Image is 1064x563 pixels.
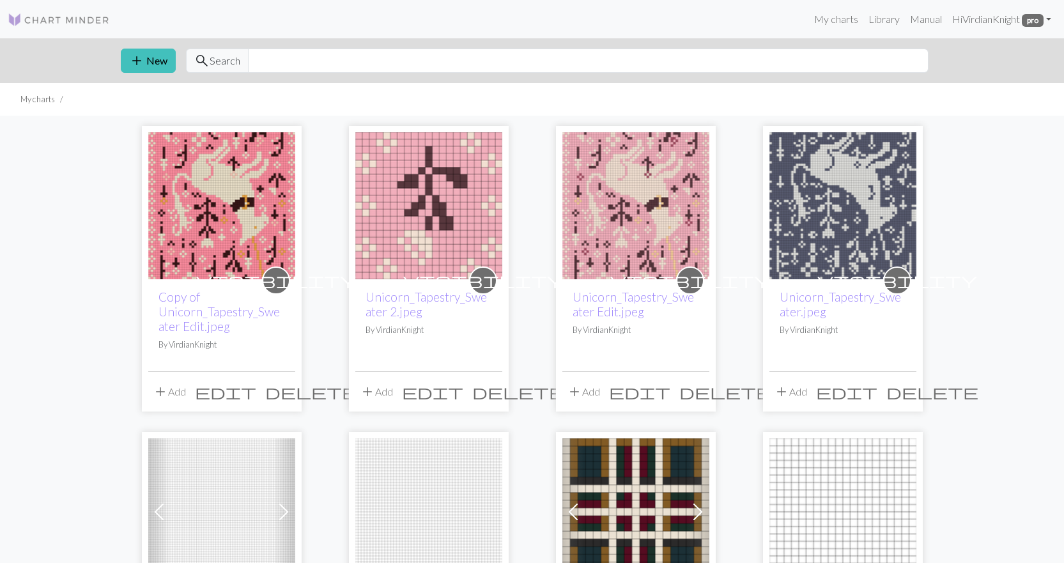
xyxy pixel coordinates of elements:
span: visibility [610,270,770,290]
a: Manual [905,6,947,32]
a: Tartan? [769,504,916,516]
button: Delete [675,380,776,404]
i: private [610,268,770,293]
i: private [817,268,977,293]
i: Edit [816,384,877,399]
a: Tartan Scarf [562,504,709,516]
span: pro [1022,14,1044,27]
button: Delete [261,380,362,404]
a: Library [863,6,905,32]
span: visibility [817,270,977,290]
img: Unicorn_Tapestry_Sweater.jpeg [769,132,916,279]
span: delete [679,383,771,401]
a: Unicorn_Tapestry_Sweater Edit.jpeg [148,198,295,210]
button: New [121,49,176,73]
img: Unicorn_Tapestry_Sweater 2.jpeg [355,132,502,279]
span: add [567,383,582,401]
button: Edit [190,380,261,404]
i: Edit [402,384,463,399]
a: My charts [809,6,863,32]
span: Search [210,53,240,68]
button: Add [355,380,397,404]
p: By VirdianKnight [158,339,285,351]
a: Unicorn [148,504,295,516]
span: edit [402,383,463,401]
i: private [196,268,356,293]
button: Edit [397,380,468,404]
p: By VirdianKnight [780,324,906,336]
span: delete [472,383,564,401]
span: edit [609,383,670,401]
li: My charts [20,93,55,105]
span: search [194,52,210,70]
button: Add [769,380,812,404]
p: By VirdianKnight [366,324,492,336]
a: Unicorn_Tapestry_Sweater Edit.jpeg [573,289,694,319]
p: By VirdianKnight [573,324,699,336]
span: visibility [403,270,563,290]
a: HiVirdianKnight pro [947,6,1056,32]
img: Unicorn_Tapestry_Sweater Edit.jpeg [562,132,709,279]
i: Edit [609,384,670,399]
a: Unicorn_Tapestry_Sweater Edit.jpeg [562,198,709,210]
img: Logo [8,12,110,27]
span: add [153,383,168,401]
button: Delete [882,380,983,404]
span: delete [265,383,357,401]
a: Unicorn_Tapestry_Sweater.jpeg [780,289,901,319]
a: Copy of Unicorn_Tapestry_Sweater Edit.jpeg [158,289,280,334]
span: add [774,383,789,401]
span: edit [195,383,256,401]
button: Add [562,380,605,404]
button: Edit [605,380,675,404]
span: add [360,383,375,401]
img: Unicorn_Tapestry_Sweater Edit.jpeg [148,132,295,279]
button: Edit [812,380,882,404]
a: Unicorn_Tapestry_Sweater.jpeg [769,198,916,210]
button: Delete [468,380,569,404]
button: Add [148,380,190,404]
span: visibility [196,270,356,290]
span: add [129,52,144,70]
span: delete [886,383,978,401]
i: private [403,268,563,293]
a: Cake [355,504,502,516]
a: Unicorn_Tapestry_Sweater 2.jpeg [366,289,487,319]
span: edit [816,383,877,401]
i: Edit [195,384,256,399]
a: Unicorn_Tapestry_Sweater 2.jpeg [355,198,502,210]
